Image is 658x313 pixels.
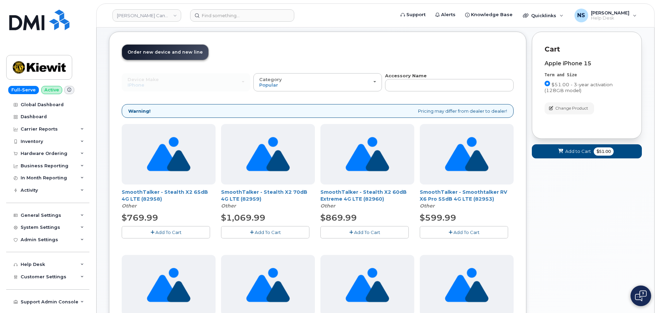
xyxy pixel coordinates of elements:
span: Help Desk [591,15,629,21]
img: no_image_found-2caef05468ed5679b831cfe6fc140e25e0c280774317ffc20a367ab7fd17291e.png [147,124,190,185]
span: $869.99 [320,213,357,223]
img: no_image_found-2caef05468ed5679b831cfe6fc140e25e0c280774317ffc20a367ab7fd17291e.png [246,124,290,185]
strong: Warning! [128,108,151,114]
span: $769.99 [122,213,158,223]
span: Add To Cart [155,230,182,235]
a: Knowledge Base [460,8,517,22]
span: Quicklinks [531,13,556,18]
div: Apple iPhone 15 [545,60,629,67]
span: [PERSON_NAME] [591,10,629,15]
div: SmoothTalker - Smoothtalker RV X6 Pro 55dB 4G LTE (82953) [420,189,514,209]
input: Find something... [190,9,294,22]
a: Kiewit Canada Inc [112,9,181,22]
button: Add To Cart [320,226,409,238]
p: Cart [545,44,629,54]
div: Noah Shelton [570,9,641,22]
input: $51.00 - 3-year activation (128GB model) [545,81,550,86]
span: $51.00 - 3-year activation (128GB model) [545,82,613,93]
img: Open chat [635,290,647,301]
div: SmoothTalker - Stealth X2 65dB 4G LTE (82958) [122,189,216,209]
span: $51.00 [594,147,614,156]
em: Other [221,203,236,209]
a: SmoothTalker - Stealth X2 60dB Extreme 4G LTE (82960) [320,189,407,202]
a: SmoothTalker - Stealth X2 70dB 4G LTE (82959) [221,189,307,202]
span: Popular [259,82,278,88]
div: SmoothTalker - Stealth X2 70dB 4G LTE (82959) [221,189,315,209]
button: Category Popular [253,73,382,91]
em: Other [420,203,435,209]
div: Quicklinks [518,9,568,22]
button: Add To Cart [221,226,309,238]
img: no_image_found-2caef05468ed5679b831cfe6fc140e25e0c280774317ffc20a367ab7fd17291e.png [346,124,389,185]
div: Pricing may differ from dealer to dealer! [122,104,514,118]
span: Order new device and new line [128,49,203,55]
em: Other [122,203,136,209]
a: SmoothTalker - Stealth X2 65dB 4G LTE (82958) [122,189,208,202]
button: Add To Cart [420,226,508,238]
img: no_image_found-2caef05468ed5679b831cfe6fc140e25e0c280774317ffc20a367ab7fd17291e.png [445,124,489,185]
em: Other [320,203,335,209]
span: Add to Cart [565,148,591,155]
span: Add To Cart [255,230,281,235]
strong: Accessory Name [385,73,427,78]
span: Add To Cart [453,230,480,235]
button: Add to Cart $51.00 [532,144,642,158]
span: Knowledge Base [471,11,513,18]
a: Support [396,8,430,22]
span: $1,069.99 [221,213,265,223]
span: Category [259,77,282,82]
button: Change Product [545,102,594,114]
div: SmoothTalker - Stealth X2 60dB Extreme 4G LTE (82960) [320,189,414,209]
span: Support [406,11,426,18]
span: Alerts [441,11,456,18]
a: Alerts [430,8,460,22]
span: NS [577,11,585,20]
span: Change Product [555,105,588,111]
button: Add To Cart [122,226,210,238]
a: SmoothTalker - Smoothtalker RV X6 Pro 55dB 4G LTE (82953) [420,189,507,202]
span: $599.99 [420,213,456,223]
div: Term and Size [545,72,629,78]
span: Add To Cart [354,230,380,235]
